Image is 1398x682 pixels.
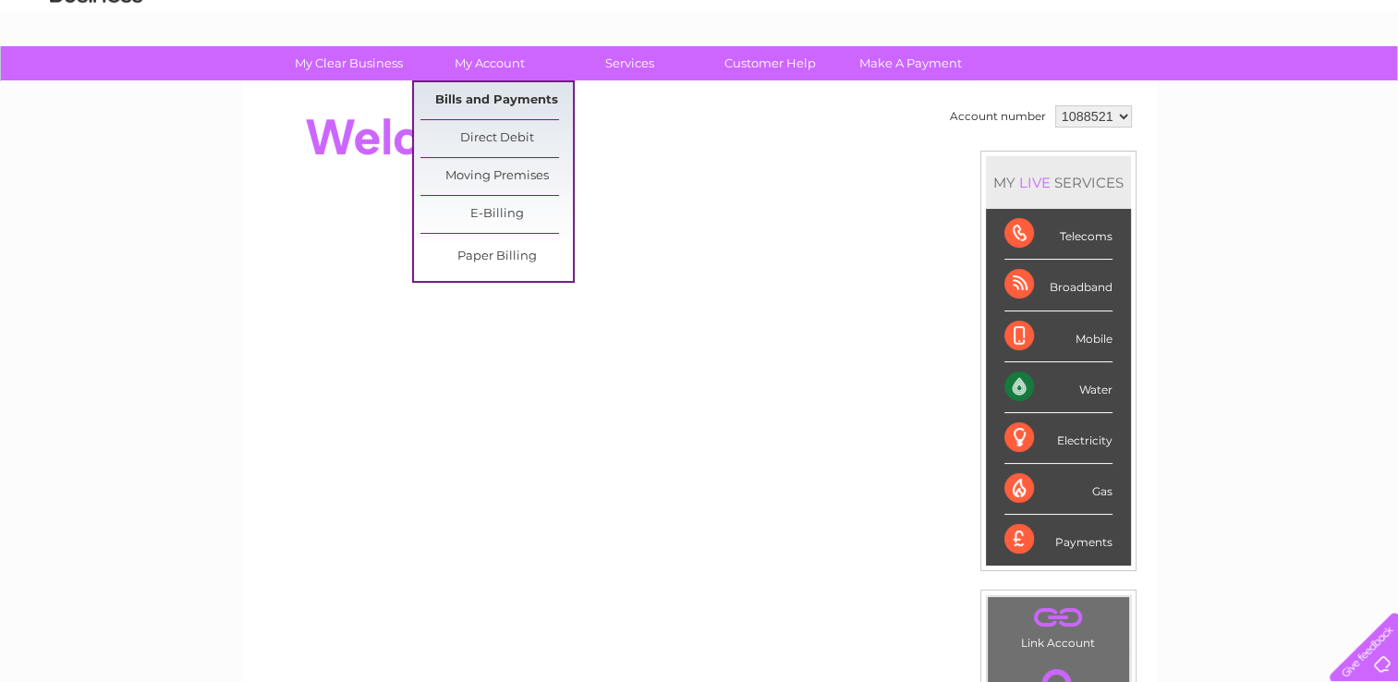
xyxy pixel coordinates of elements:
td: Account number [945,101,1051,132]
a: Make A Payment [834,46,987,80]
div: LIVE [1015,174,1054,191]
div: Clear Business is a trading name of Verastar Limited (registered in [GEOGRAPHIC_DATA] No. 3667643... [263,10,1137,90]
td: Link Account [987,596,1130,654]
a: My Clear Business [273,46,425,80]
div: Telecoms [1004,209,1112,260]
a: . [992,602,1124,634]
a: Customer Help [694,46,846,80]
div: Mobile [1004,311,1112,362]
img: logo.png [49,48,143,104]
div: Gas [1004,464,1112,515]
a: Energy [1119,79,1160,92]
a: Water [1073,79,1108,92]
a: E-Billing [420,196,573,233]
a: Contact [1275,79,1320,92]
a: 0333 014 3131 [1050,9,1177,32]
a: Blog [1237,79,1264,92]
div: MY SERVICES [986,156,1131,209]
a: Log out [1337,79,1380,92]
a: Paper Billing [420,238,573,275]
div: Broadband [1004,260,1112,311]
a: Direct Debit [420,120,573,157]
a: Moving Premises [420,158,573,195]
a: Services [553,46,706,80]
a: Telecoms [1171,79,1226,92]
div: Electricity [1004,413,1112,464]
a: Bills and Payments [420,82,573,119]
div: Water [1004,362,1112,413]
div: Payments [1004,515,1112,565]
a: My Account [413,46,565,80]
